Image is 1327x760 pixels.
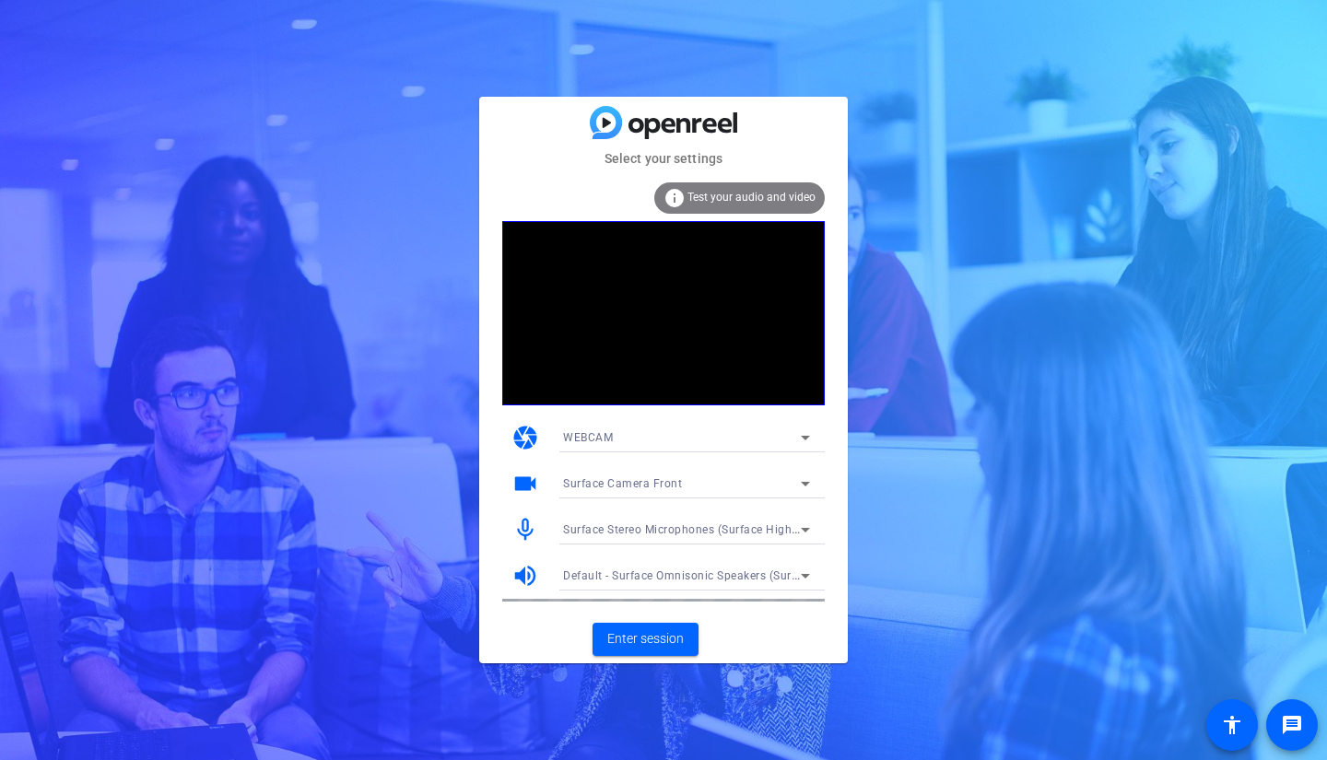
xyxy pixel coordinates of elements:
[607,629,684,649] span: Enter session
[1281,714,1303,736] mat-icon: message
[663,187,686,209] mat-icon: info
[479,148,848,169] mat-card-subtitle: Select your settings
[1221,714,1243,736] mat-icon: accessibility
[563,477,682,490] span: Surface Camera Front
[687,191,816,204] span: Test your audio and video
[511,470,539,497] mat-icon: videocam
[593,623,699,656] button: Enter session
[563,521,887,536] span: Surface Stereo Microphones (Surface High Definition Audio)
[563,431,613,444] span: WEBCAM
[590,106,737,138] img: blue-gradient.svg
[511,562,539,590] mat-icon: volume_up
[511,424,539,451] mat-icon: camera
[563,567,938,582] span: Default - Surface Omnisonic Speakers (Surface High Definition Audio)
[511,516,539,544] mat-icon: mic_none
